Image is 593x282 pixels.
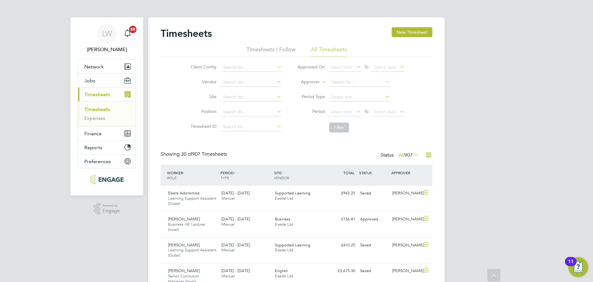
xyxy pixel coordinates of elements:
[221,268,250,273] span: [DATE] - [DATE]
[90,175,123,184] img: xede-logo-retina.png
[568,257,588,277] button: Open Resource Center, 11 new notifications
[103,208,120,214] span: Engage
[181,151,192,157] span: 30 of
[297,64,325,70] label: Approved On
[221,273,235,279] span: Manual
[189,94,217,99] label: Site
[374,109,396,115] span: Select date
[358,167,390,178] div: STATUS
[168,196,216,206] span: Learning Support Assistant (Outer)
[390,214,422,224] div: [PERSON_NAME]
[221,222,235,227] span: Manual
[274,175,289,180] span: VENDOR
[390,167,422,178] div: APPROVER
[168,216,200,222] span: [PERSON_NAME]
[275,190,310,196] span: Supported Learning
[234,170,235,175] span: /
[330,109,352,115] span: Select date
[167,175,176,180] span: ROLE
[221,93,282,102] input: Search for...
[84,106,110,112] a: Timesheets
[404,152,413,158] span: 907
[78,154,136,168] button: Preferences
[343,170,355,175] span: TOTAL
[183,170,184,175] span: /
[84,115,105,121] a: Expenses
[84,158,111,164] span: Preferences
[326,240,358,250] div: £410.25
[221,216,250,222] span: [DATE] - [DATE]
[275,222,293,227] span: Exede Ltd
[275,196,293,201] span: Exede Ltd
[78,141,136,154] button: Reports
[326,214,358,224] div: £156.81
[121,24,134,43] a: 20
[326,266,358,276] div: £3,675.30
[329,123,349,132] button: Filter
[78,101,136,126] div: Timesheets
[358,188,390,198] div: Saved
[221,63,282,72] input: Search for...
[326,188,358,198] div: £943.25
[189,124,217,129] label: Timesheet ID
[221,175,229,180] span: TYPE
[275,242,310,248] span: Supported Learning
[168,242,200,248] span: [PERSON_NAME]
[275,268,288,273] span: English
[70,17,143,196] nav: Main navigation
[129,26,137,33] span: 20
[297,109,325,114] label: Period
[272,167,326,183] div: SITE
[189,64,217,70] label: Client Config
[78,46,136,53] span: Lana Williams
[297,94,325,99] label: Period Type
[221,108,282,116] input: Search for...
[168,247,216,258] span: Learning Support Assistant (Outer)
[381,151,420,160] div: Status
[102,29,112,37] span: LW
[168,222,205,232] span: Business HE Lecturer (Inner)
[221,123,282,131] input: Search for...
[568,262,574,270] div: 11
[221,78,282,87] input: Search for...
[84,92,110,98] span: Timesheets
[275,273,293,279] span: Exede Ltd
[168,268,200,273] span: [PERSON_NAME]
[161,27,212,40] h2: Timesheets
[362,63,370,71] span: To
[358,240,390,250] div: Saved
[390,266,422,276] div: [PERSON_NAME]
[221,247,235,253] span: Manual
[275,247,293,253] span: Exede Ltd
[161,151,228,158] div: Showing
[330,64,352,70] span: Select date
[84,64,104,70] span: Network
[292,79,320,85] label: Approver
[94,203,120,215] a: Powered byEngage
[362,107,370,115] span: To
[84,78,95,84] span: Jobs
[181,151,227,157] span: 907 Timesheets
[168,190,200,196] span: Ebere Adoromike
[189,79,217,85] label: Vendor
[275,216,290,222] span: Business
[221,196,235,201] span: Manual
[392,27,432,37] button: New Timesheet
[390,188,422,198] div: [PERSON_NAME]
[78,60,136,73] button: Network
[78,88,136,101] button: Timesheets
[358,266,390,276] div: Saved
[84,145,102,150] span: Reports
[78,175,136,184] a: Go to home page
[329,78,390,87] input: Search for...
[281,170,283,175] span: /
[311,46,347,57] li: All Timesheets
[374,64,396,70] span: Select date
[219,167,272,183] div: PERIOD
[221,242,250,248] span: [DATE] - [DATE]
[166,167,219,183] div: WORKER
[221,190,250,196] span: [DATE] - [DATE]
[329,93,390,102] input: Select one
[103,203,120,208] span: Powered by
[78,24,136,53] a: LW[PERSON_NAME]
